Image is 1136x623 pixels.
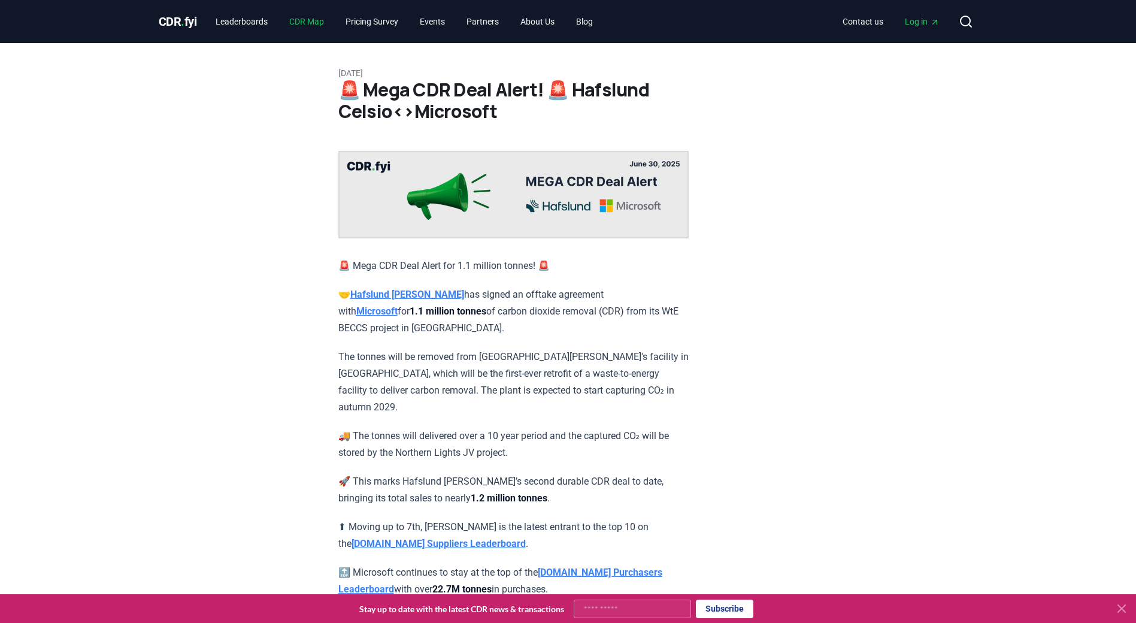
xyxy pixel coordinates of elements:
[159,13,197,30] a: CDR.fyi
[511,11,564,32] a: About Us
[338,428,689,461] p: 🚚 The tonnes will delivered over a 10 year period and the captured CO₂ will be stored by the Nort...
[181,14,184,29] span: .
[338,519,689,552] p: ⬆ Moving up to 7th, [PERSON_NAME] is the latest entrant to the top 10 on the .
[206,11,602,32] nav: Main
[336,11,408,32] a: Pricing Survey
[432,583,492,595] strong: 22.7M tonnes
[338,151,689,238] img: blog post image
[338,349,689,416] p: The tonnes will be removed from [GEOGRAPHIC_DATA][PERSON_NAME]'s facility in [GEOGRAPHIC_DATA], w...
[206,11,277,32] a: Leaderboards
[833,11,893,32] a: Contact us
[350,289,464,300] a: Hafslund [PERSON_NAME]
[356,306,398,317] a: Microsoft
[338,258,689,274] p: 🚨 Mega CDR Deal Alert for 1.1 million tonnes! 🚨
[338,473,689,507] p: 🚀 This marks Hafslund [PERSON_NAME]’s second durable CDR deal to date, bringing its total sales t...
[352,538,526,549] a: [DOMAIN_NAME] Suppliers Leaderboard
[338,286,689,337] p: 🤝 has signed an offtake agreement with for of carbon dioxide removal (CDR) from its WtE BECCS pro...
[471,492,547,504] strong: 1.2 million tonnes
[159,14,197,29] span: CDR fyi
[457,11,508,32] a: Partners
[833,11,949,32] nav: Main
[338,67,798,79] p: [DATE]
[410,306,486,317] strong: 1.1 million tonnes
[338,564,689,598] p: 🔝 Microsoft continues to stay at the top of the with over in purchases.
[338,79,798,122] h1: 🚨 Mega CDR Deal Alert! 🚨 Hafslund Celsio<>Microsoft
[280,11,334,32] a: CDR Map
[410,11,455,32] a: Events
[905,16,940,28] span: Log in
[567,11,602,32] a: Blog
[895,11,949,32] a: Log in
